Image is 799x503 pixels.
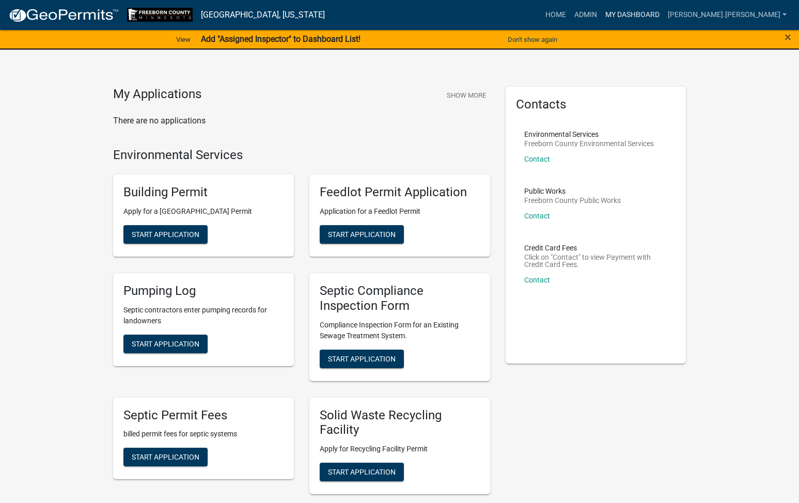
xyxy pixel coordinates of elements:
span: Start Application [328,230,396,239]
h5: Feedlot Permit Application [320,185,480,200]
a: Home [541,5,570,25]
a: My Dashboard [601,5,664,25]
p: Compliance Inspection Form for an Existing Sewage Treatment System. [320,320,480,341]
p: Credit Card Fees [524,244,668,251]
a: [PERSON_NAME].[PERSON_NAME] [664,5,791,25]
p: Septic contractors enter pumping records for landowners [123,305,284,326]
h5: Septic Permit Fees [123,408,284,423]
p: There are no applications [113,115,490,127]
span: × [785,30,791,44]
a: View [172,31,195,48]
h4: My Applications [113,87,201,102]
p: Freeborn County Environmental Services [524,140,654,147]
span: Start Application [328,354,396,363]
p: Application for a Feedlot Permit [320,206,480,217]
p: Apply for a [GEOGRAPHIC_DATA] Permit [123,206,284,217]
h5: Solid Waste Recycling Facility [320,408,480,438]
a: Contact [524,212,550,220]
span: Start Application [132,339,199,348]
span: Start Application [132,230,199,239]
button: Start Application [123,335,208,353]
button: Start Application [123,225,208,244]
h5: Septic Compliance Inspection Form [320,284,480,313]
h5: Pumping Log [123,284,284,298]
a: Contact [524,276,550,284]
button: Show More [443,87,490,104]
p: billed permit fees for septic systems [123,429,284,439]
button: Start Application [320,225,404,244]
h4: Environmental Services [113,148,490,163]
button: Don't show again [504,31,561,48]
button: Close [785,31,791,43]
p: Freeborn County Public Works [524,197,621,204]
a: Admin [570,5,601,25]
span: Start Application [328,468,396,476]
p: Click on "Contact" to view Payment with Credit Card Fees. [524,254,668,268]
a: [GEOGRAPHIC_DATA], [US_STATE] [201,6,325,24]
strong: Add "Assigned Inspector" to Dashboard List! [201,34,361,44]
button: Start Application [320,350,404,368]
span: Start Application [132,453,199,461]
h5: Contacts [516,97,676,112]
p: Public Works [524,187,621,195]
p: Environmental Services [524,131,654,138]
h5: Building Permit [123,185,284,200]
button: Start Application [123,448,208,466]
a: Contact [524,155,550,163]
p: Apply for Recycling Facility Permit [320,444,480,454]
img: Freeborn County, Minnesota [127,8,193,22]
button: Start Application [320,463,404,481]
